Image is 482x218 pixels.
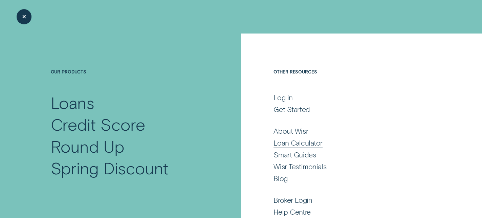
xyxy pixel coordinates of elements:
[273,150,431,159] a: Smart Guides
[273,93,431,102] a: Log in
[51,135,206,157] a: Round Up
[273,208,310,217] div: Help Centre
[273,105,431,114] a: Get Started
[51,69,206,92] h4: Our Products
[273,174,431,183] a: Blog
[51,113,206,135] a: Credit Score
[17,9,31,24] button: Close Menu
[273,93,292,102] div: Log in
[51,92,95,113] div: Loans
[51,113,145,135] div: Credit Score
[273,69,431,92] h4: Other Resources
[273,208,431,217] a: Help Centre
[273,105,310,114] div: Get Started
[273,162,431,171] a: Wisr Testimonials
[273,174,287,183] div: Blog
[273,127,431,136] a: About Wisr
[51,157,169,179] div: Spring Discount
[51,135,124,157] div: Round Up
[51,92,206,113] a: Loans
[273,138,323,148] div: Loan Calculator
[273,127,308,136] div: About Wisr
[51,157,206,179] a: Spring Discount
[273,162,326,171] div: Wisr Testimonials
[273,196,431,205] a: Broker Login
[273,196,312,205] div: Broker Login
[273,150,316,159] div: Smart Guides
[273,138,431,148] a: Loan Calculator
